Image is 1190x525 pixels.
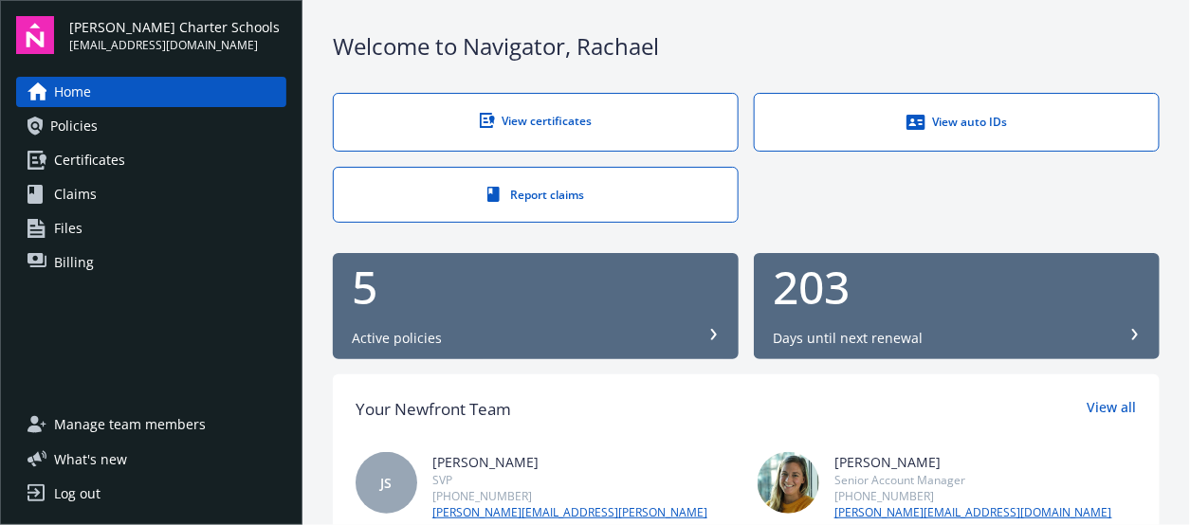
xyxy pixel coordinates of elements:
a: Billing [16,247,286,278]
span: Billing [54,247,94,278]
div: Your Newfront Team [356,397,511,422]
div: [PHONE_NUMBER] [432,488,735,504]
span: Home [54,77,91,107]
div: Senior Account Manager [834,472,1112,488]
div: Report claims [372,187,700,203]
span: Manage team members [54,409,206,440]
span: JS [381,473,393,493]
div: 5 [352,264,720,310]
div: Welcome to Navigator , Rachael [333,30,1160,63]
div: Log out [54,479,101,509]
div: Days until next renewal [773,329,923,348]
span: Claims [54,179,97,209]
span: [PERSON_NAME] Charter Schools [69,17,280,37]
button: 203Days until next renewal [754,253,1160,359]
a: View certificates [333,93,739,152]
div: [PHONE_NUMBER] [834,488,1112,504]
span: Files [54,213,82,244]
img: photo [758,452,819,514]
a: Manage team members [16,409,286,440]
button: What's new [16,449,157,469]
span: Policies [50,111,98,141]
a: Report claims [333,167,739,223]
span: What ' s new [54,449,127,469]
a: [PERSON_NAME][EMAIL_ADDRESS][DOMAIN_NAME] [834,504,1112,521]
div: View certificates [372,113,700,129]
span: Certificates [54,145,125,175]
a: Home [16,77,286,107]
div: [PERSON_NAME] [834,452,1112,472]
div: SVP [432,472,735,488]
a: Certificates [16,145,286,175]
div: Active policies [352,329,442,348]
span: [EMAIL_ADDRESS][DOMAIN_NAME] [69,37,280,54]
a: View auto IDs [754,93,1160,152]
a: View all [1088,397,1137,422]
a: Policies [16,111,286,141]
button: 5Active policies [333,253,739,359]
a: Claims [16,179,286,209]
div: View auto IDs [793,113,1121,132]
div: [PERSON_NAME] [432,452,735,472]
a: Files [16,213,286,244]
button: [PERSON_NAME] Charter Schools[EMAIL_ADDRESS][DOMAIN_NAME] [69,16,286,54]
div: 203 [773,264,1141,310]
img: navigator-logo.svg [16,16,54,54]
